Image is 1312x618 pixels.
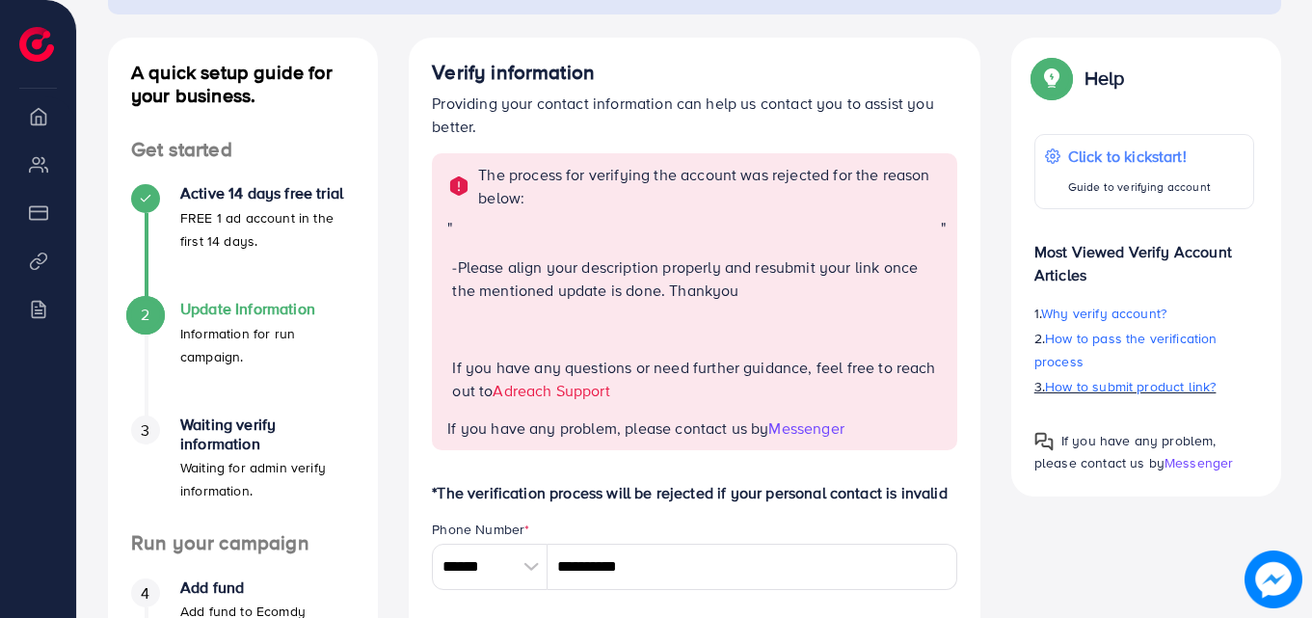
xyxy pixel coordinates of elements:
[432,520,529,539] label: Phone Number
[1045,377,1216,396] span: How to submit product link?
[141,419,149,442] span: 3
[19,27,54,62] img: logo
[108,138,378,162] h4: Get started
[1068,145,1211,168] p: Click to kickstart!
[1034,431,1217,472] span: If you have any problem, please contact us by
[1165,453,1233,472] span: Messenger
[447,175,470,198] img: alert
[180,456,355,502] p: Waiting for admin verify information.
[432,92,957,138] p: Providing your contact information can help us contact you to assist you better.
[1245,551,1302,608] img: image
[478,163,946,209] p: The process for verifying the account was rejected for the reason below:
[1034,329,1218,371] span: How to pass the verification process
[141,582,149,605] span: 4
[141,304,149,326] span: 2
[180,300,355,318] h4: Update Information
[447,417,768,439] span: If you have any problem, please contact us by
[1034,375,1254,398] p: 3.
[1034,302,1254,325] p: 1.
[1034,225,1254,286] p: Most Viewed Verify Account Articles
[108,184,378,300] li: Active 14 days free trial
[447,217,452,417] span: "
[432,481,957,504] p: *The verification process will be rejected if your personal contact is invalid
[180,578,355,597] h4: Add fund
[108,531,378,555] h4: Run your campaign
[108,416,378,531] li: Waiting verify information
[180,184,355,202] h4: Active 14 days free trial
[108,300,378,416] li: Update Information
[1068,175,1211,199] p: Guide to verifying account
[180,416,355,452] h4: Waiting verify information
[1041,304,1166,323] span: Why verify account?
[180,322,355,368] p: Information for run campaign.
[941,217,946,417] span: "
[1034,61,1069,95] img: Popup guide
[1034,327,1254,373] p: 2.
[452,255,940,302] p: -Please align your description properly and resubmit your link once the mentioned update is done....
[493,380,609,401] a: Adreach Support
[108,61,378,107] h4: A quick setup guide for your business.
[1034,432,1054,451] img: Popup guide
[180,206,355,253] p: FREE 1 ad account in the first 14 days.
[1084,67,1125,90] p: Help
[768,417,843,439] span: Messenger
[452,356,940,402] p: If you have any questions or need further guidance, feel free to reach out to
[432,61,957,85] h4: Verify information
